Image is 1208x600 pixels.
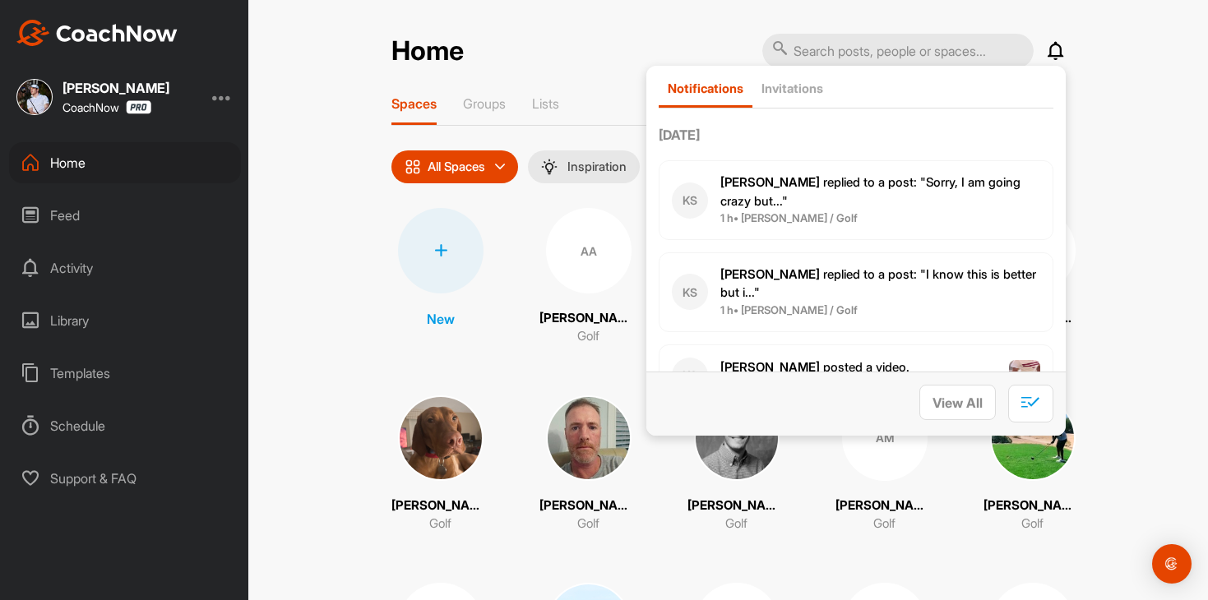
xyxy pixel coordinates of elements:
a: AM[PERSON_NAME]Golf [835,395,934,533]
div: CoachNow [62,100,151,114]
p: Spaces [391,95,437,112]
p: Golf [725,515,747,533]
span: replied to a post : "I know this is better but i..." [720,266,1036,301]
a: [PERSON_NAME]Golf [539,395,638,533]
img: square_a7f8f94edf1f42e2f99f1870060b0499.jpg [546,395,632,481]
p: [PERSON_NAME] [539,496,638,515]
span: View All [933,395,983,411]
div: KS [672,274,708,310]
p: [PERSON_NAME] [391,496,490,515]
p: Notifications [668,81,743,96]
img: square_eec0f594bafd57d3833894f68a3a4b55.jpg [398,395,484,481]
h2: Home [391,35,464,67]
p: New [427,309,455,329]
p: Groups [463,95,506,112]
b: 1 h • [PERSON_NAME] / Golf [720,303,858,316]
p: Golf [873,515,896,533]
img: CoachNow Pro [126,100,151,114]
div: KS [672,358,708,394]
p: All Spaces [428,160,485,173]
span: replied to a post : "Sorry, I am going crazy but..." [720,174,1021,209]
p: Golf [1021,515,1044,533]
p: Golf [577,327,599,346]
div: Activity [9,247,241,288]
span: posted a video . [720,359,909,375]
p: [PERSON_NAME] [835,496,934,515]
img: CoachNow [16,20,178,46]
b: [PERSON_NAME] [720,359,820,375]
img: square_56740f6eb7669d56b777449353fdbc6e.jpg [990,395,1076,481]
p: Golf [577,515,599,533]
p: Invitations [761,81,823,96]
div: AA [546,208,632,293]
div: Support & FAQ [9,458,241,499]
p: Inspiration [567,160,627,173]
div: Home [9,142,241,183]
div: Templates [9,353,241,394]
button: View All [919,385,996,420]
div: [PERSON_NAME] [62,81,169,95]
img: square_69e7ce49b8ac85affed7bcbb6ba4170a.jpg [16,79,53,115]
p: Golf [429,515,451,533]
p: [PERSON_NAME] [984,496,1082,515]
img: icon [405,159,421,175]
div: KS [672,182,708,219]
p: [PERSON_NAME] [687,496,786,515]
div: Library [9,300,241,341]
a: [PERSON_NAME]Golf [984,395,1082,533]
div: Feed [9,195,241,236]
div: Schedule [9,405,241,446]
img: menuIcon [541,159,558,175]
p: Lists [532,95,559,112]
img: post image [1009,360,1040,391]
a: [PERSON_NAME]Golf [391,395,490,533]
b: 1 h • [PERSON_NAME] / Golf [720,211,858,224]
p: [PERSON_NAME] [539,309,638,328]
b: [PERSON_NAME] [720,174,820,190]
b: [PERSON_NAME] [720,266,820,282]
a: AA[PERSON_NAME]Golf [539,208,638,346]
a: [PERSON_NAME]Golf [687,395,786,533]
div: Open Intercom Messenger [1152,544,1192,584]
div: AM [842,395,928,481]
label: [DATE] [659,125,1053,145]
input: Search posts, people or spaces... [762,34,1034,68]
img: square_5d5ea3900045a32c5f0e14723a918235.jpg [694,395,780,481]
